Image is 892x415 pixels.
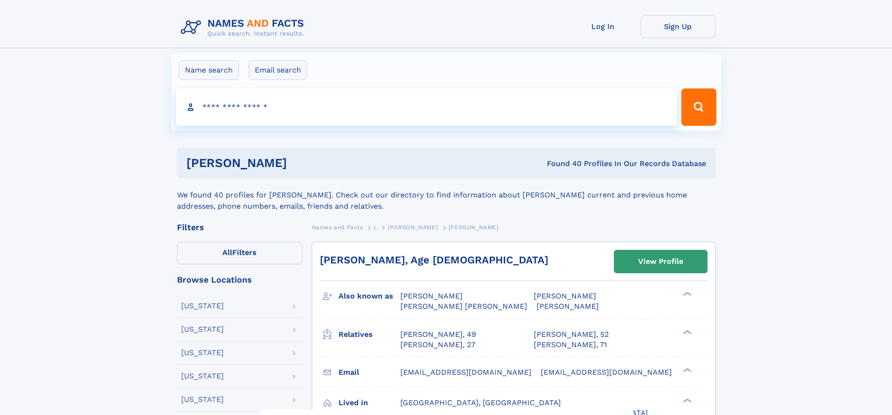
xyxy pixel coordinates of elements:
span: [PERSON_NAME] [PERSON_NAME] [400,302,527,311]
span: [PERSON_NAME] [400,291,463,300]
div: [US_STATE] [181,326,224,333]
span: L [374,224,377,231]
span: [EMAIL_ADDRESS][DOMAIN_NAME] [400,368,531,377]
a: View Profile [614,250,707,273]
span: [EMAIL_ADDRESS][DOMAIN_NAME] [541,368,672,377]
h3: Also known as [339,288,400,304]
div: ❯ [681,329,692,335]
a: [PERSON_NAME], 27 [400,340,475,350]
a: Names and Facts [312,221,363,233]
button: Search Button [681,88,716,126]
label: Filters [177,242,302,264]
span: All [222,248,232,257]
div: View Profile [638,251,683,272]
div: [US_STATE] [181,372,224,380]
label: Email search [249,60,307,80]
h3: Email [339,364,400,380]
a: [PERSON_NAME], 49 [400,329,476,340]
div: ❯ [681,397,692,403]
span: [PERSON_NAME] [449,224,499,231]
a: [PERSON_NAME], 52 [534,329,609,340]
div: [US_STATE] [181,349,224,357]
div: ❯ [681,367,692,373]
div: Browse Locations [177,276,302,284]
a: [PERSON_NAME], 71 [534,340,607,350]
input: search input [176,88,678,126]
a: [PERSON_NAME], Age [DEMOGRAPHIC_DATA] [320,254,548,266]
h3: Lived in [339,395,400,411]
a: Log In [566,15,641,38]
h1: [PERSON_NAME] [186,157,417,169]
span: [PERSON_NAME] [537,302,599,311]
span: [GEOGRAPHIC_DATA], [GEOGRAPHIC_DATA] [400,398,561,407]
img: Logo Names and Facts [177,15,312,40]
div: [US_STATE] [181,396,224,403]
div: ❯ [681,291,692,297]
div: Found 40 Profiles In Our Records Database [417,159,706,169]
a: L [374,221,377,233]
div: [US_STATE] [181,302,224,310]
a: [PERSON_NAME] [388,221,438,233]
h3: Relatives [339,327,400,342]
a: Sign Up [641,15,715,38]
div: Filters [177,223,302,232]
label: Name search [179,60,239,80]
span: [PERSON_NAME] [388,224,438,231]
div: We found 40 profiles for [PERSON_NAME]. Check out our directory to find information about [PERSON... [177,178,715,212]
span: [PERSON_NAME] [534,291,596,300]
